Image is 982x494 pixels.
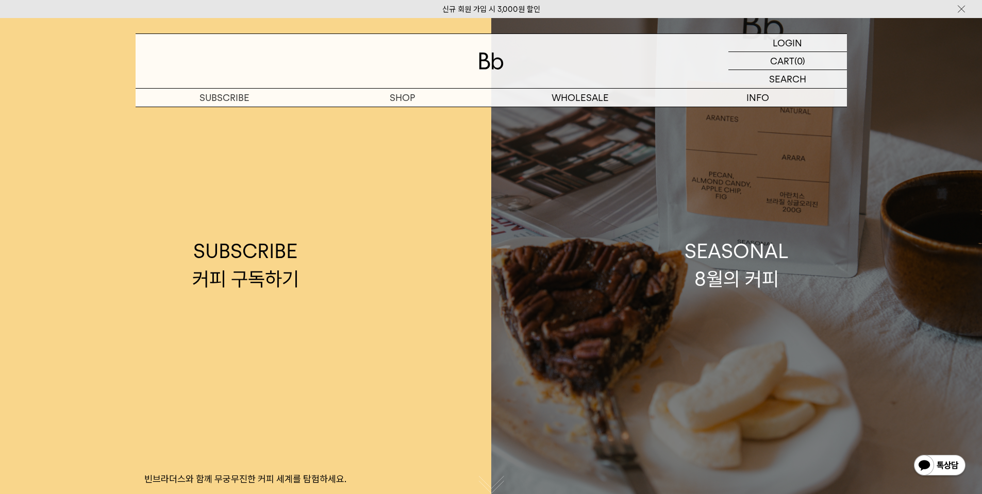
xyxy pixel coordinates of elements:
p: CART [770,52,794,70]
img: 카카오톡 채널 1:1 채팅 버튼 [913,454,967,479]
a: CART (0) [728,52,847,70]
a: SHOP [313,89,491,107]
div: SUBSCRIBE 커피 구독하기 [192,237,299,292]
div: SEASONAL 8월의 커피 [685,237,789,292]
a: LOGIN [728,34,847,52]
p: (0) [794,52,805,70]
p: SEARCH [769,70,806,88]
p: WHOLESALE [491,89,669,107]
a: 신규 회원 가입 시 3,000원 할인 [442,5,540,14]
img: 로고 [479,53,504,70]
a: SUBSCRIBE [136,89,313,107]
p: INFO [669,89,847,107]
p: LOGIN [773,34,802,52]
